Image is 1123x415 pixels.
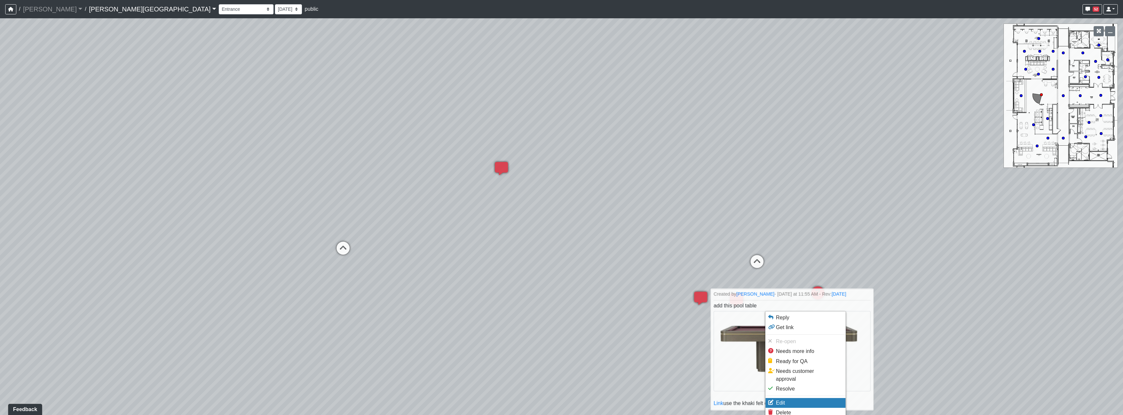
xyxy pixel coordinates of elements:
[305,6,318,12] span: public
[776,368,814,382] span: Needs customer approval
[1093,7,1099,12] span: 52
[23,3,82,16] a: [PERSON_NAME]
[16,3,23,16] span: /
[776,315,789,320] span: Reply
[1083,4,1102,14] button: 52
[776,386,795,391] span: Resolve
[5,402,43,415] iframe: Ybug feedback widget
[89,3,216,16] a: [PERSON_NAME][GEOGRAPHIC_DATA]
[776,400,785,406] span: Edit
[776,325,794,330] span: Get link
[776,359,808,364] span: Ready for QA
[82,3,89,16] span: /
[776,348,814,354] span: Needs more info
[776,339,796,344] span: Re-open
